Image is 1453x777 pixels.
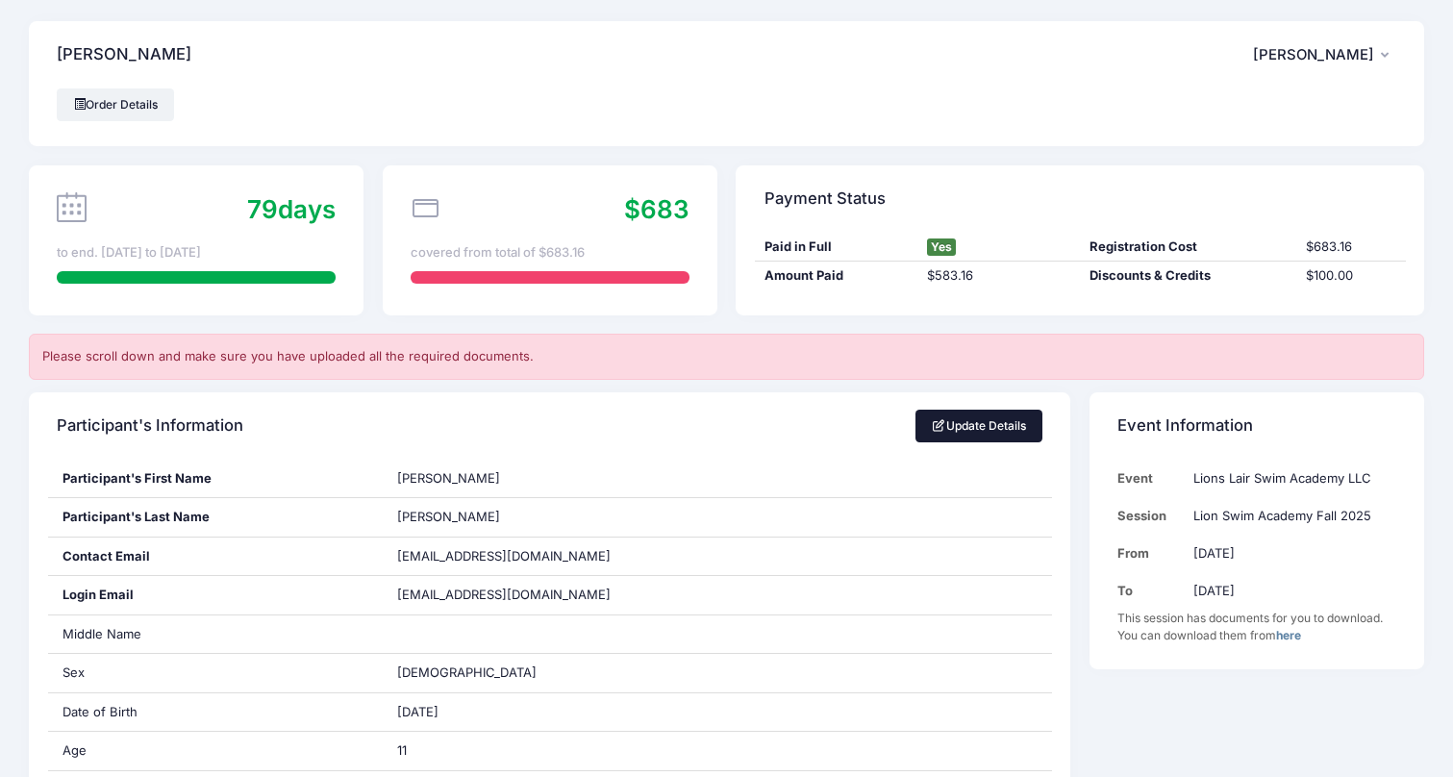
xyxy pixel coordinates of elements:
[48,576,383,614] div: Login Email
[755,266,917,286] div: Amount Paid
[917,266,1080,286] div: $583.16
[1253,46,1374,63] span: [PERSON_NAME]
[624,194,689,224] span: $683
[1117,535,1184,572] td: From
[1117,497,1184,535] td: Session
[397,742,407,758] span: 11
[57,243,336,263] div: to end. [DATE] to [DATE]
[915,410,1043,442] a: Update Details
[57,28,191,83] h4: [PERSON_NAME]
[1117,572,1184,610] td: To
[1184,535,1396,572] td: [DATE]
[397,470,500,486] span: [PERSON_NAME]
[48,732,383,770] div: Age
[411,243,689,263] div: covered from total of $683.16
[48,693,383,732] div: Date of Birth
[397,704,438,719] span: [DATE]
[397,509,500,524] span: [PERSON_NAME]
[764,171,886,226] h4: Payment Status
[247,190,336,228] div: days
[48,498,383,537] div: Participant's Last Name
[397,586,638,605] span: [EMAIL_ADDRESS][DOMAIN_NAME]
[48,460,383,498] div: Participant's First Name
[1184,572,1396,610] td: [DATE]
[1253,33,1396,77] button: [PERSON_NAME]
[1080,238,1297,257] div: Registration Cost
[48,615,383,654] div: Middle Name
[57,398,243,453] h4: Participant's Information
[1276,628,1301,642] a: here
[1080,266,1297,286] div: Discounts & Credits
[1184,497,1396,535] td: Lion Swim Academy Fall 2025
[1184,460,1396,497] td: Lions Lair Swim Academy LLC
[1117,460,1184,497] td: Event
[29,334,1424,380] div: Please scroll down and make sure you have uploaded all the required documents.
[1117,398,1253,453] h4: Event Information
[397,664,537,680] span: [DEMOGRAPHIC_DATA]
[247,194,278,224] span: 79
[1297,238,1406,257] div: $683.16
[1117,610,1396,644] div: This session has documents for you to download. You can download them from
[927,238,956,256] span: Yes
[755,238,917,257] div: Paid in Full
[397,548,611,564] span: [EMAIL_ADDRESS][DOMAIN_NAME]
[57,88,174,121] a: Order Details
[48,538,383,576] div: Contact Email
[1297,266,1406,286] div: $100.00
[48,654,383,692] div: Sex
